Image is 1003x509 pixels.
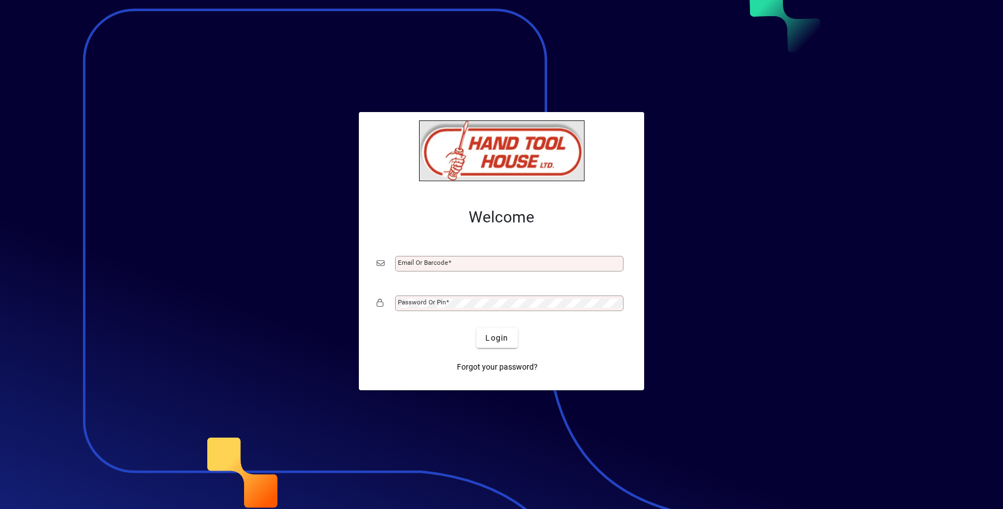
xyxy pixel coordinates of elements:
[398,259,448,266] mat-label: Email or Barcode
[476,328,517,348] button: Login
[457,361,538,373] span: Forgot your password?
[485,332,508,344] span: Login
[377,208,626,227] h2: Welcome
[452,357,542,377] a: Forgot your password?
[398,298,446,306] mat-label: Password or Pin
